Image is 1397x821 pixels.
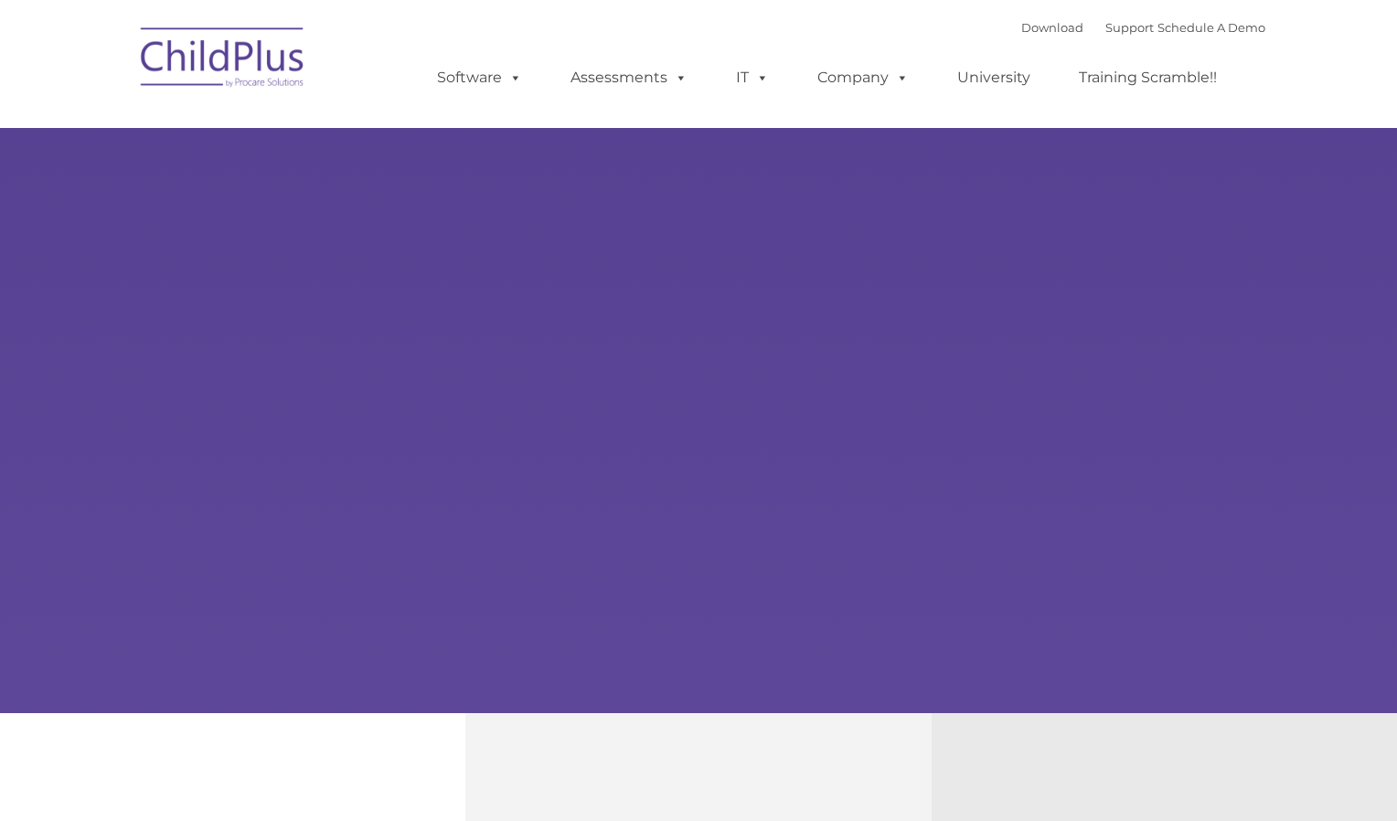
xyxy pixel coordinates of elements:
[1105,20,1154,35] a: Support
[718,59,787,96] a: IT
[1061,59,1235,96] a: Training Scramble!!
[1021,20,1083,35] a: Download
[419,59,540,96] a: Software
[132,15,315,106] img: ChildPlus by Procare Solutions
[939,59,1049,96] a: University
[1157,20,1265,35] a: Schedule A Demo
[552,59,706,96] a: Assessments
[1021,20,1265,35] font: |
[799,59,927,96] a: Company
